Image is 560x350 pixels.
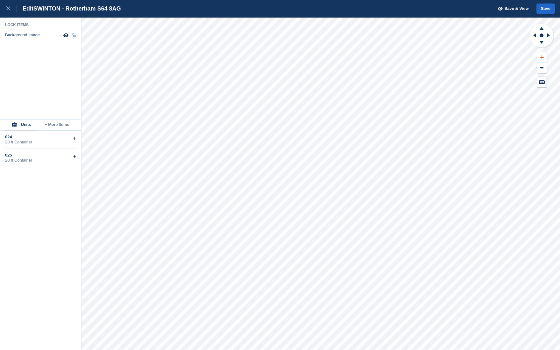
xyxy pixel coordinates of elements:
div: 024 [5,135,76,140]
button: Zoom Out [537,63,547,73]
button: Save & View [494,4,529,14]
div: + [73,153,76,160]
div: Background Image [5,33,40,38]
button: Units [5,120,38,130]
button: Zoom In [537,52,547,63]
div: Lock Items [5,22,76,27]
div: 02520 ft Container+ [5,149,76,167]
span: Save & View [504,5,528,12]
div: 025 [5,153,76,158]
div: 20 ft Container [5,158,76,163]
div: 02420 ft Container+ [5,131,76,149]
button: Keyboard Shortcuts [537,77,547,87]
div: + [73,135,76,142]
button: + More Items [38,120,76,130]
div: Edit SWINTON - Rotherham S64 8AG [17,5,121,12]
button: Save [536,4,555,14]
div: 20 ft Container [5,140,76,145]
